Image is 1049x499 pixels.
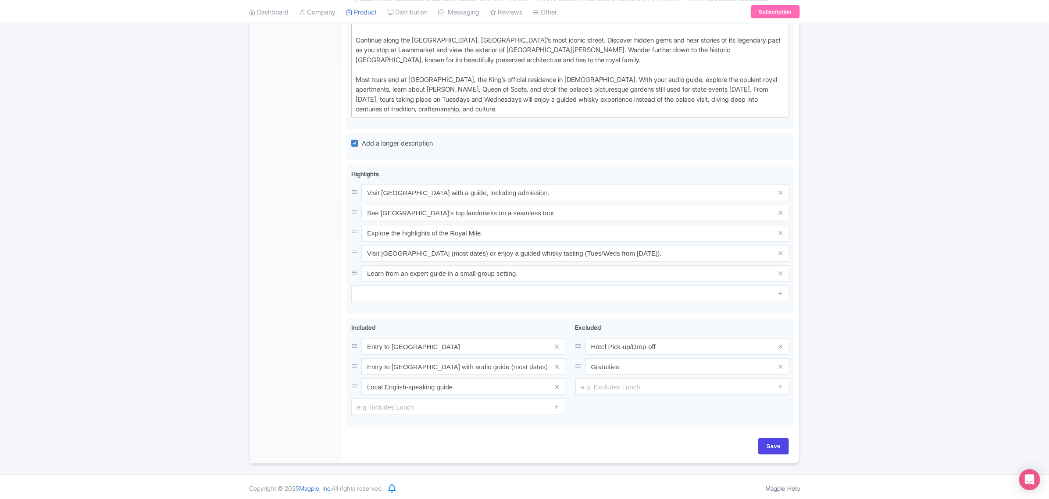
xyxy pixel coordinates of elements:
[299,485,332,492] span: Magpie, Inc.
[575,378,789,395] input: e.g. Excludes Lunch
[351,399,565,415] input: e.g. Includes Lunch
[765,485,800,492] a: Magpie Help
[351,324,375,331] span: Included
[1019,469,1040,490] div: Open Intercom Messenger
[575,324,601,331] span: Excluded
[362,139,433,147] span: Add a longer description
[244,484,388,493] div: Copyright © 2025 All rights reserved.
[351,170,379,178] span: Highlights
[758,438,789,455] input: Save
[751,5,800,18] a: Subscription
